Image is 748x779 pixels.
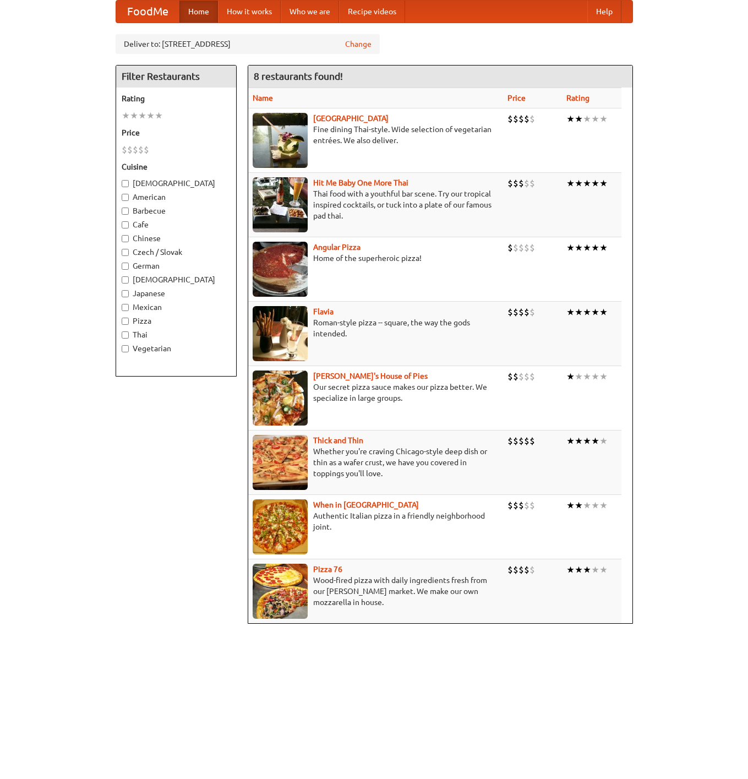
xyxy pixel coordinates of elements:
[130,110,138,122] li: ★
[513,435,518,447] li: $
[529,242,535,254] li: $
[313,372,428,380] a: [PERSON_NAME]'s House of Pies
[253,124,499,146] p: Fine dining Thai-style. Wide selection of vegetarian entrées. We also deliver.
[507,242,513,254] li: $
[566,94,589,102] a: Rating
[583,242,591,254] li: ★
[566,306,575,318] li: ★
[122,93,231,104] h5: Rating
[566,177,575,189] li: ★
[122,290,129,297] input: Japanese
[518,564,524,576] li: $
[253,382,499,404] p: Our secret pizza sauce makes our pizza better. We specialize in large groups.
[253,510,499,532] p: Authentic Italian pizza in a friendly neighborhood joint.
[518,113,524,125] li: $
[122,161,231,172] h5: Cuisine
[253,94,273,102] a: Name
[583,371,591,383] li: ★
[591,435,599,447] li: ★
[507,435,513,447] li: $
[122,205,231,216] label: Barbecue
[313,178,408,187] b: Hit Me Baby One More Thai
[122,276,129,284] input: [DEMOGRAPHIC_DATA]
[313,565,342,574] a: Pizza 76
[122,274,231,285] label: [DEMOGRAPHIC_DATA]
[116,66,236,88] h4: Filter Restaurants
[583,306,591,318] li: ★
[507,371,513,383] li: $
[122,194,129,201] input: American
[122,343,231,354] label: Vegetarian
[313,307,334,316] a: Flavia
[122,345,129,352] input: Vegetarian
[518,435,524,447] li: $
[575,177,583,189] li: ★
[253,253,499,264] p: Home of the superheroic pizza!
[583,435,591,447] li: ★
[122,235,129,242] input: Chinese
[529,499,535,511] li: $
[122,144,127,156] li: $
[122,110,130,122] li: ★
[507,177,513,189] li: $
[566,113,575,125] li: ★
[218,1,281,23] a: How it works
[122,180,129,187] input: [DEMOGRAPHIC_DATA]
[155,110,163,122] li: ★
[507,564,513,576] li: $
[566,242,575,254] li: ★
[591,113,599,125] li: ★
[144,144,149,156] li: $
[566,499,575,511] li: ★
[518,499,524,511] li: $
[513,306,518,318] li: $
[253,499,308,554] img: wheninrome.jpg
[583,499,591,511] li: ★
[138,144,144,156] li: $
[122,208,129,215] input: Barbecue
[524,371,529,383] li: $
[529,371,535,383] li: $
[566,435,575,447] li: ★
[122,302,231,313] label: Mexican
[518,306,524,318] li: $
[524,435,529,447] li: $
[599,564,608,576] li: ★
[518,242,524,254] li: $
[253,113,308,168] img: satay.jpg
[599,435,608,447] li: ★
[313,500,419,509] b: When in [GEOGRAPHIC_DATA]
[253,177,308,232] img: babythai.jpg
[253,317,499,339] p: Roman-style pizza -- square, the way the gods intended.
[566,564,575,576] li: ★
[513,564,518,576] li: $
[122,221,129,228] input: Cafe
[116,34,380,54] div: Deliver to: [STREET_ADDRESS]
[513,371,518,383] li: $
[345,39,372,50] a: Change
[599,499,608,511] li: ★
[513,499,518,511] li: $
[122,304,129,311] input: Mexican
[253,242,308,297] img: angular.jpg
[599,242,608,254] li: ★
[179,1,218,23] a: Home
[313,436,363,445] b: Thick and Thin
[507,499,513,511] li: $
[253,435,308,490] img: thick.jpg
[138,110,146,122] li: ★
[575,499,583,511] li: ★
[566,371,575,383] li: ★
[529,435,535,447] li: $
[507,306,513,318] li: $
[591,306,599,318] li: ★
[575,306,583,318] li: ★
[575,435,583,447] li: ★
[524,564,529,576] li: $
[253,306,308,361] img: flavia.jpg
[529,113,535,125] li: $
[583,564,591,576] li: ★
[518,177,524,189] li: $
